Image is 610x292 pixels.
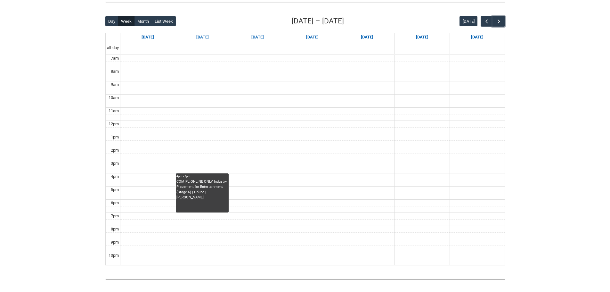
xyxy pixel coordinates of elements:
a: Go to September 17, 2025 [305,33,320,41]
div: 7am [110,55,120,62]
div: COMIPL ONLINE ONLY Industry Placement for Entertainment (Stage 6) | Online | [PERSON_NAME] [176,179,228,200]
div: 9pm [110,239,120,246]
a: Go to September 16, 2025 [250,33,265,41]
div: 10am [107,95,120,101]
div: 11am [107,108,120,114]
a: Go to September 18, 2025 [360,33,375,41]
button: [DATE] [460,16,477,26]
div: 4pm [110,173,120,180]
div: 1pm [110,134,120,140]
div: 6pm [110,200,120,206]
div: 4pm - 7pm [176,174,228,179]
div: 12pm [107,121,120,127]
div: 10pm [107,252,120,259]
div: 9am [110,81,120,88]
button: Next Week [492,16,505,27]
img: REDU_GREY_LINE [105,276,505,282]
div: 3pm [110,160,120,167]
a: Go to September 15, 2025 [195,33,210,41]
a: Go to September 20, 2025 [470,33,485,41]
button: Previous Week [481,16,493,27]
button: Day [105,16,118,26]
h2: [DATE] – [DATE] [292,16,344,27]
a: Go to September 14, 2025 [140,33,155,41]
span: all-day [106,45,120,51]
div: 7pm [110,213,120,219]
div: 8am [110,68,120,75]
div: 8pm [110,226,120,232]
button: List Week [151,16,176,26]
div: 2pm [110,147,120,154]
button: Month [134,16,152,26]
a: Go to September 19, 2025 [415,33,430,41]
div: 5pm [110,187,120,193]
button: Week [118,16,134,26]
